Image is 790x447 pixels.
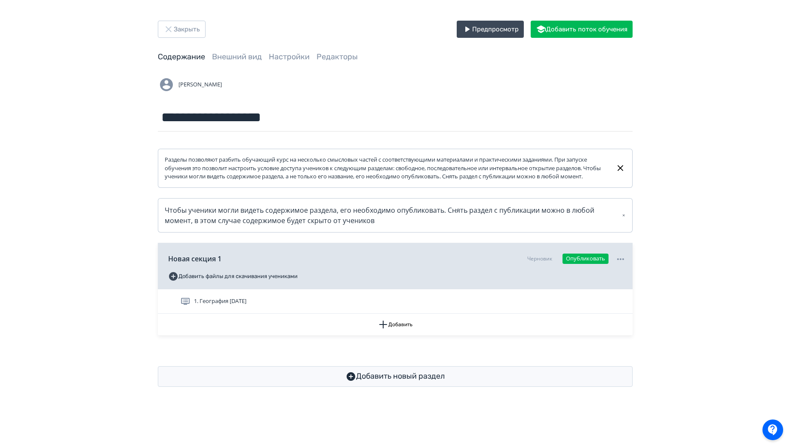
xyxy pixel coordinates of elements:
button: Опубликовать [563,254,609,264]
a: Настройки [269,52,310,61]
button: Добавить файлы для скачивания учениками [168,269,298,283]
button: Добавить новый раздел [158,366,633,387]
span: [PERSON_NAME] [178,80,222,89]
a: Содержание [158,52,205,61]
div: Разделы позволяют разбить обучающий курс на несколько смысловых частей с соответствующими материа... [165,156,609,181]
button: Добавить поток обучения [531,21,633,38]
div: 1. География [DATE] [158,289,633,314]
div: Чтобы ученики могли видеть содержимое раздела, его необходимо опубликовать. Снять раздел с публик... [165,205,626,226]
a: Редакторы [317,52,358,61]
span: 1. География сегодня [194,297,246,306]
span: Новая секция 1 [168,254,221,264]
button: Закрыть [158,21,206,38]
a: Внешний вид [212,52,262,61]
button: Добавить [158,314,633,335]
button: Предпросмотр [457,21,524,38]
div: Черновик [527,255,552,263]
